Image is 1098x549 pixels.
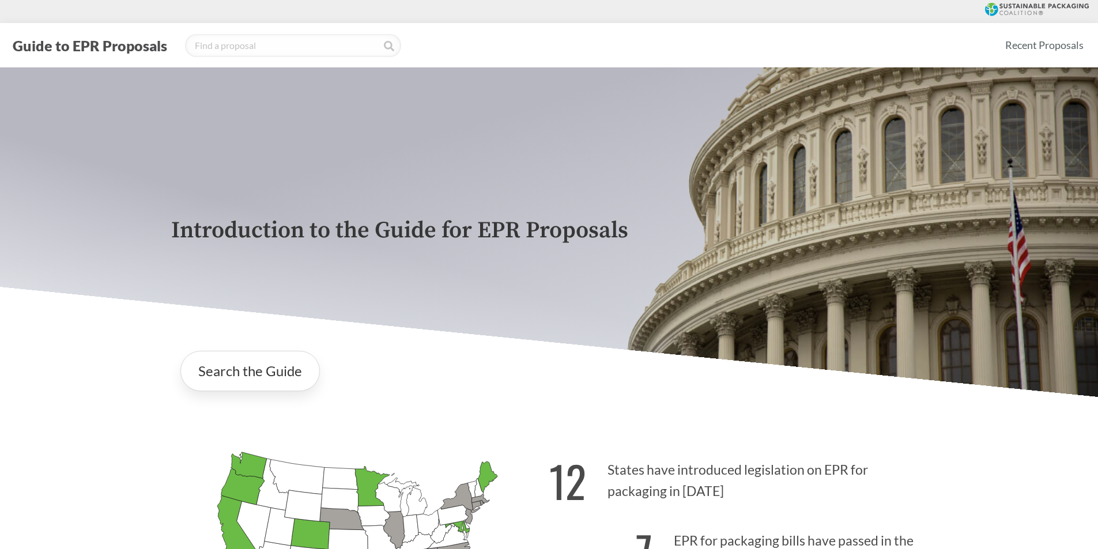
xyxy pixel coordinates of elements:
[180,351,320,391] a: Search the Guide
[9,36,171,55] button: Guide to EPR Proposals
[171,218,927,244] p: Introduction to the Guide for EPR Proposals
[1000,32,1089,58] a: Recent Proposals
[185,34,401,57] input: Find a proposal
[549,449,586,513] strong: 12
[549,442,927,513] p: States have introduced legislation on EPR for packaging in [DATE]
